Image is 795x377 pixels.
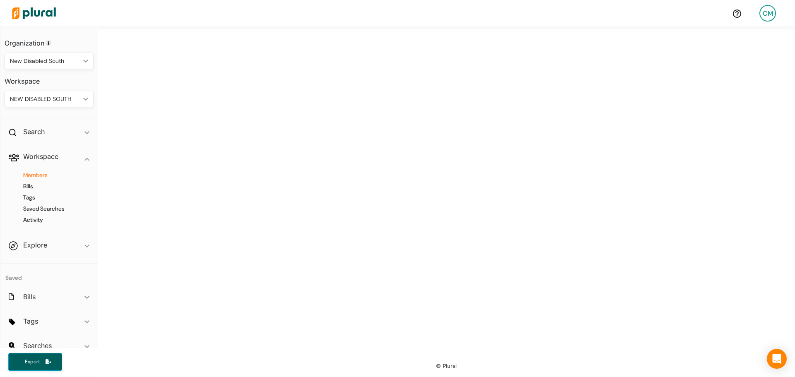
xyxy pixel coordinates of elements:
div: Tooltip anchor [45,39,52,47]
div: CM [759,5,776,22]
h4: Saved [0,264,98,284]
h3: Workspace [5,69,94,87]
a: Activity [13,216,89,224]
button: Export [8,353,62,371]
h2: Workspace [23,152,58,161]
a: Bills [13,182,89,190]
small: © Plural [436,363,457,369]
h2: Bills [23,292,36,301]
span: Export [19,358,46,365]
h2: Explore [23,240,47,250]
h2: Searches [23,341,52,350]
h2: Tags [23,317,38,326]
a: Saved Searches [13,205,89,213]
div: Open Intercom Messenger [767,349,787,369]
h3: Organization [5,31,94,49]
a: Members [13,171,89,179]
h2: Search [23,127,45,136]
a: Tags [13,194,89,202]
a: CM [753,2,783,25]
div: New Disabled South [10,57,80,65]
div: NEW DISABLED SOUTH [10,95,80,103]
